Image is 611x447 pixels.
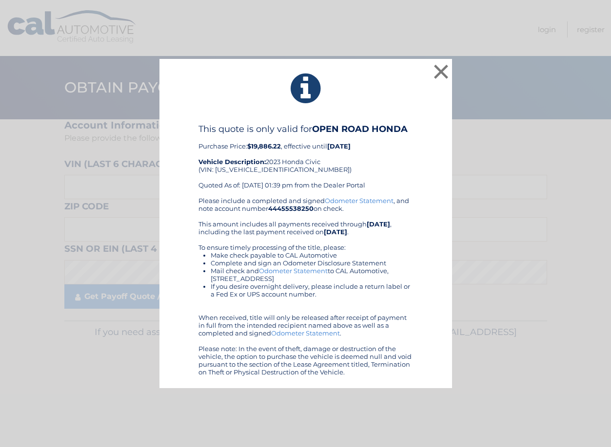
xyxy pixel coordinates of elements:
[198,158,266,166] strong: Vehicle Description:
[271,329,340,337] a: Odometer Statement
[211,267,413,282] li: Mail check and to CAL Automotive, [STREET_ADDRESS]
[211,251,413,259] li: Make check payable to CAL Automotive
[327,142,351,150] b: [DATE]
[198,124,413,134] h4: This quote is only valid for
[247,142,281,150] b: $19,886.22
[324,228,347,236] b: [DATE]
[211,282,413,298] li: If you desire overnight delivery, please include a return label or a Fed Ex or UPS account number.
[312,124,408,134] b: OPEN ROAD HONDA
[268,205,314,212] b: 44455538250
[259,267,328,275] a: Odometer Statement
[432,62,451,81] button: ×
[367,220,390,228] b: [DATE]
[198,197,413,376] div: Please include a completed and signed , and note account number on check. This amount includes al...
[198,124,413,197] div: Purchase Price: , effective until 2023 Honda Civic (VIN: [US_VEHICLE_IDENTIFICATION_NUMBER]) Quot...
[211,259,413,267] li: Complete and sign an Odometer Disclosure Statement
[325,197,394,205] a: Odometer Statement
